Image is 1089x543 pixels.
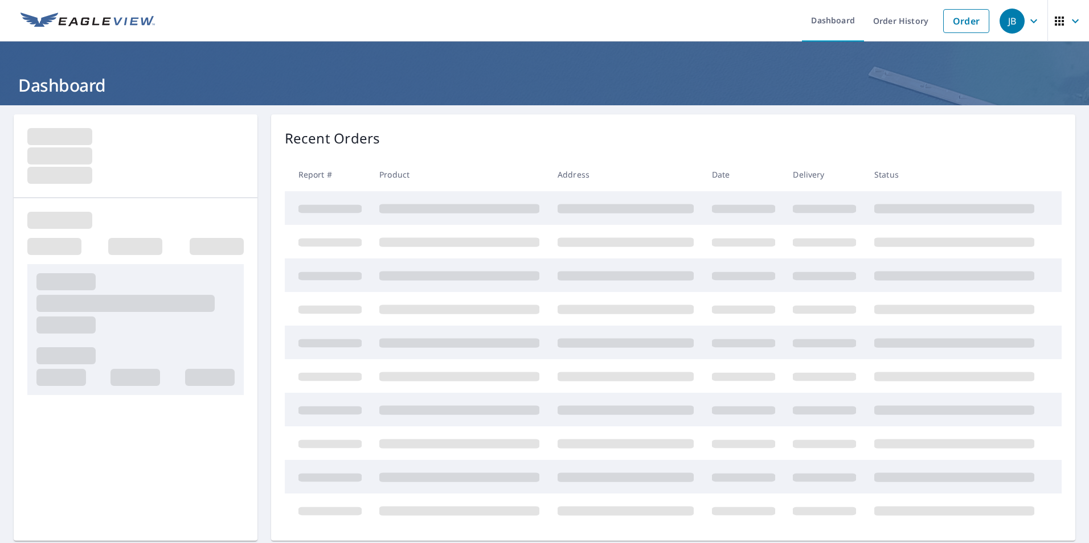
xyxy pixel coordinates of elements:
th: Report # [285,158,371,191]
th: Status [865,158,1043,191]
th: Address [548,158,703,191]
th: Date [703,158,784,191]
th: Delivery [784,158,865,191]
h1: Dashboard [14,73,1075,97]
div: JB [1000,9,1025,34]
a: Order [943,9,989,33]
p: Recent Orders [285,128,380,149]
img: EV Logo [21,13,155,30]
th: Product [370,158,548,191]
